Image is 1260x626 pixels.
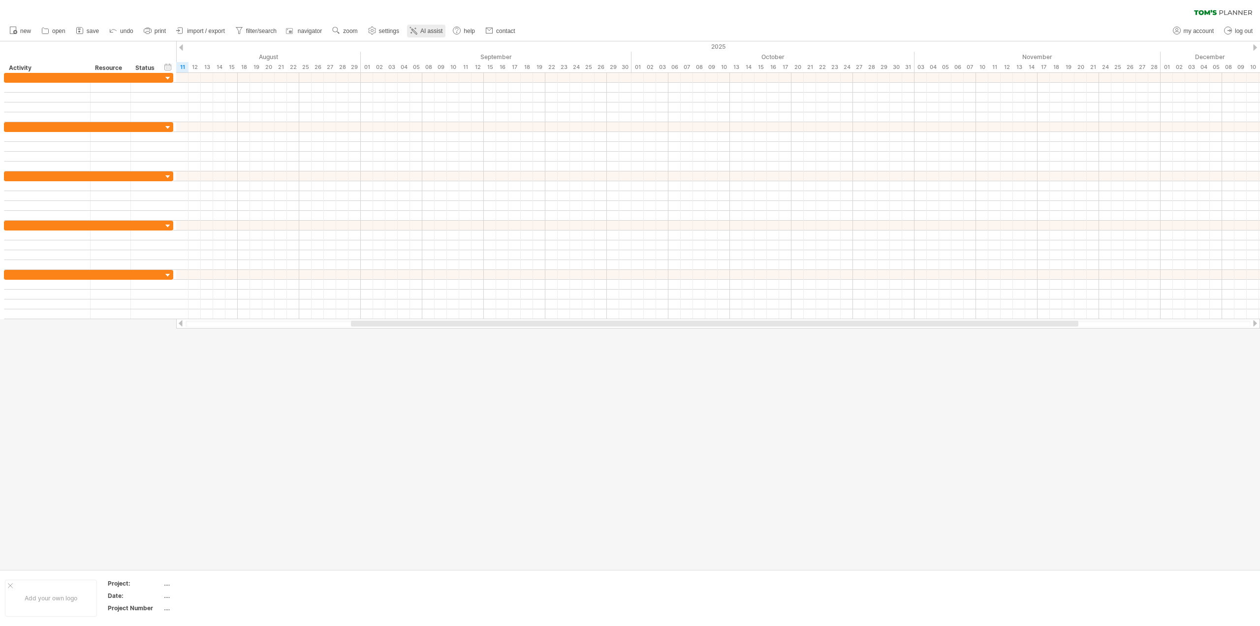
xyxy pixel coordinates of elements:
div: Tuesday, 9 September 2025 [435,62,447,72]
div: Thursday, 30 October 2025 [890,62,902,72]
a: import / export [174,25,228,37]
a: save [73,25,102,37]
div: Friday, 21 November 2025 [1087,62,1099,72]
span: new [20,28,31,34]
span: save [87,28,99,34]
div: Monday, 3 November 2025 [914,62,927,72]
div: Friday, 17 October 2025 [779,62,791,72]
div: Project: [108,579,162,588]
div: Add your own logo [5,580,97,617]
div: Wednesday, 24 September 2025 [570,62,582,72]
div: Thursday, 21 August 2025 [275,62,287,72]
a: zoom [330,25,360,37]
div: Thursday, 23 October 2025 [828,62,841,72]
div: Friday, 26 September 2025 [595,62,607,72]
div: Monday, 10 November 2025 [976,62,988,72]
div: Monday, 6 October 2025 [668,62,681,72]
a: settings [366,25,402,37]
div: November 2025 [914,52,1161,62]
div: Monday, 1 September 2025 [361,62,373,72]
div: Wednesday, 10 December 2025 [1247,62,1259,72]
div: Friday, 24 October 2025 [841,62,853,72]
span: open [52,28,65,34]
span: zoom [343,28,357,34]
div: Monday, 11 August 2025 [176,62,189,72]
div: Activity [9,63,85,73]
div: Monday, 29 September 2025 [607,62,619,72]
div: Date: [108,592,162,600]
div: Monday, 13 October 2025 [730,62,742,72]
span: log out [1235,28,1253,34]
div: Status [135,63,157,73]
div: Friday, 14 November 2025 [1025,62,1038,72]
div: Wednesday, 20 August 2025 [262,62,275,72]
span: help [464,28,475,34]
a: log out [1222,25,1256,37]
div: Thursday, 9 October 2025 [705,62,718,72]
div: Project Number [108,604,162,612]
div: .... [164,592,247,600]
div: Monday, 1 December 2025 [1161,62,1173,72]
a: help [450,25,478,37]
div: Thursday, 14 August 2025 [213,62,225,72]
div: Thursday, 2 October 2025 [644,62,656,72]
div: Tuesday, 2 December 2025 [1173,62,1185,72]
div: Friday, 28 November 2025 [1148,62,1161,72]
div: Wednesday, 8 October 2025 [693,62,705,72]
div: Wednesday, 22 October 2025 [816,62,828,72]
div: Tuesday, 4 November 2025 [927,62,939,72]
a: my account [1170,25,1217,37]
div: Tuesday, 11 November 2025 [988,62,1001,72]
div: Friday, 31 October 2025 [902,62,914,72]
div: .... [164,579,247,588]
div: .... [164,604,247,612]
a: undo [107,25,136,37]
div: Wednesday, 12 November 2025 [1001,62,1013,72]
div: Monday, 22 September 2025 [545,62,558,72]
a: contact [483,25,518,37]
div: Friday, 7 November 2025 [964,62,976,72]
div: Monday, 8 December 2025 [1222,62,1234,72]
div: Thursday, 18 September 2025 [521,62,533,72]
div: Monday, 24 November 2025 [1099,62,1111,72]
div: Wednesday, 19 November 2025 [1062,62,1074,72]
span: print [155,28,166,34]
span: import / export [187,28,225,34]
div: Tuesday, 30 September 2025 [619,62,631,72]
div: Wednesday, 13 August 2025 [201,62,213,72]
a: open [39,25,68,37]
div: Monday, 17 November 2025 [1038,62,1050,72]
div: Tuesday, 28 October 2025 [865,62,878,72]
a: filter/search [233,25,280,37]
div: Monday, 20 October 2025 [791,62,804,72]
div: Thursday, 16 October 2025 [767,62,779,72]
div: Tuesday, 9 December 2025 [1234,62,1247,72]
a: print [141,25,169,37]
div: Friday, 15 August 2025 [225,62,238,72]
div: Friday, 5 December 2025 [1210,62,1222,72]
div: Monday, 8 September 2025 [422,62,435,72]
div: Wednesday, 10 September 2025 [447,62,459,72]
span: filter/search [246,28,277,34]
div: Friday, 19 September 2025 [533,62,545,72]
div: Wednesday, 26 November 2025 [1124,62,1136,72]
div: Wednesday, 17 September 2025 [508,62,521,72]
div: Tuesday, 14 October 2025 [742,62,755,72]
div: Tuesday, 18 November 2025 [1050,62,1062,72]
div: Tuesday, 7 October 2025 [681,62,693,72]
div: Wednesday, 27 August 2025 [324,62,336,72]
div: Thursday, 13 November 2025 [1013,62,1025,72]
a: navigator [284,25,325,37]
span: settings [379,28,399,34]
div: Monday, 27 October 2025 [853,62,865,72]
div: Thursday, 27 November 2025 [1136,62,1148,72]
div: Monday, 25 August 2025 [299,62,312,72]
div: Wednesday, 1 October 2025 [631,62,644,72]
div: Tuesday, 26 August 2025 [312,62,324,72]
div: August 2025 [102,52,361,62]
div: Tuesday, 19 August 2025 [250,62,262,72]
div: Tuesday, 12 August 2025 [189,62,201,72]
div: Thursday, 11 September 2025 [459,62,472,72]
div: Tuesday, 16 September 2025 [496,62,508,72]
div: October 2025 [631,52,914,62]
